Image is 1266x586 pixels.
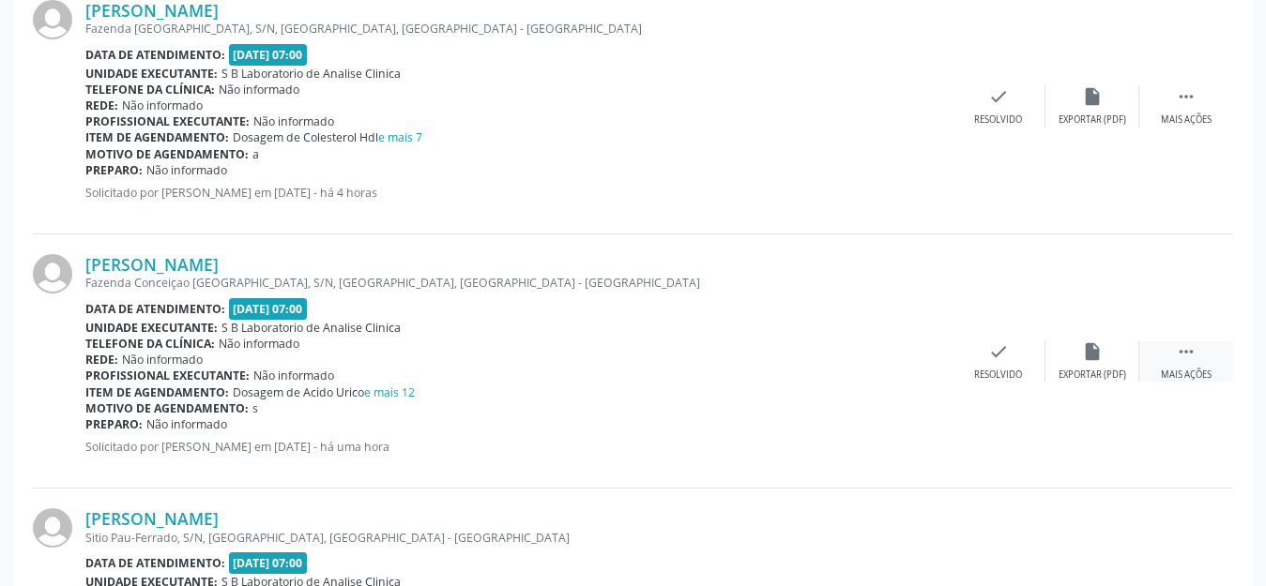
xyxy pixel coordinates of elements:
span: Não informado [146,416,227,432]
b: Data de atendimento: [85,301,225,317]
i:  [1176,341,1197,362]
a: [PERSON_NAME] [85,254,219,275]
p: Solicitado por [PERSON_NAME] em [DATE] - há uma hora [85,439,952,455]
span: Não informado [219,336,299,352]
i: insert_drive_file [1082,341,1103,362]
span: Não informado [122,98,203,113]
span: s [252,400,258,416]
a: e mais 12 [364,384,415,400]
b: Rede: [85,352,118,368]
b: Telefone da clínica: [85,336,215,352]
b: Preparo: [85,162,143,178]
i: check [988,86,1009,107]
b: Item de agendamento: [85,384,229,400]
b: Profissional executante: [85,368,250,383]
b: Preparo: [85,416,143,432]
div: Resolvido [974,113,1022,127]
span: [DATE] 07:00 [229,298,308,320]
b: Motivo de agendamento: [85,400,249,416]
span: Dosagem de Colesterol Hdl [233,129,422,145]
i:  [1176,86,1197,107]
b: Telefone da clínica: [85,82,215,98]
div: Exportar (PDF) [1059,113,1126,127]
span: a [252,146,259,162]
b: Motivo de agendamento: [85,146,249,162]
div: Fazenda Conceiçao [GEOGRAPHIC_DATA], S/N, [GEOGRAPHIC_DATA], [GEOGRAPHIC_DATA] - [GEOGRAPHIC_DATA] [85,275,952,291]
span: Não informado [146,162,227,178]
b: Item de agendamento: [85,129,229,145]
a: [PERSON_NAME] [85,508,219,529]
span: Não informado [253,113,334,129]
b: Profissional executante: [85,113,250,129]
span: Não informado [122,352,203,368]
div: Fazenda [GEOGRAPHIC_DATA], S/N, [GEOGRAPHIC_DATA], [GEOGRAPHIC_DATA] - [GEOGRAPHIC_DATA] [85,21,952,37]
b: Rede: [85,98,118,113]
div: Mais ações [1161,368,1212,382]
i: insert_drive_file [1082,86,1103,107]
b: Data de atendimento: [85,47,225,63]
b: Unidade executante: [85,320,218,336]
a: e mais 7 [378,129,422,145]
b: Unidade executante: [85,66,218,82]
div: Exportar (PDF) [1059,368,1126,382]
span: S B Laboratorio de Analise Clinica [221,320,401,336]
span: Dosagem de Acido Urico [233,384,415,400]
span: S B Laboratorio de Analise Clinica [221,66,401,82]
span: [DATE] 07:00 [229,552,308,574]
span: Não informado [219,82,299,98]
div: Resolvido [974,368,1022,382]
p: Solicitado por [PERSON_NAME] em [DATE] - há 4 horas [85,185,952,201]
span: [DATE] 07:00 [229,44,308,66]
div: Mais ações [1161,113,1212,127]
span: Não informado [253,368,334,383]
div: Sitio Pau-Ferrado, S/N, [GEOGRAPHIC_DATA], [GEOGRAPHIC_DATA] - [GEOGRAPHIC_DATA] [85,530,952,546]
i: check [988,341,1009,362]
b: Data de atendimento: [85,555,225,571]
img: img [33,254,72,293]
